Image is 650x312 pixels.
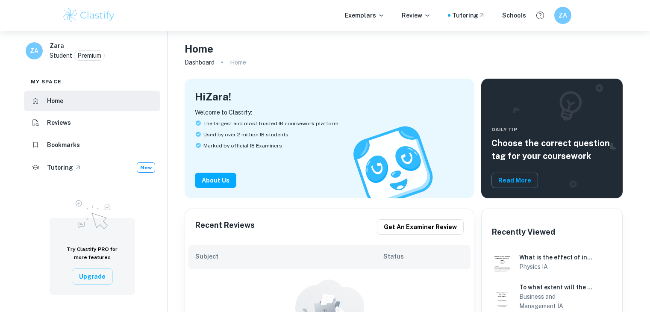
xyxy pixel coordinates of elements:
[47,140,80,150] h6: Bookmarks
[24,91,160,111] a: Home
[492,286,512,307] img: Business and Management IA example thumbnail: To what extent will the change of Micros
[31,78,62,85] span: My space
[195,173,236,188] button: About Us
[77,51,101,60] p: Premium
[519,262,593,271] h6: Physics IA
[492,226,555,238] h6: Recently Viewed
[62,7,116,24] img: Clastify logo
[185,41,213,56] h4: Home
[60,245,125,262] h6: Try Clastify for more features
[47,163,73,172] h6: Tutoring
[383,252,464,261] h6: Status
[558,11,568,20] h6: ZA
[72,268,113,285] button: Upgrade
[519,283,593,292] h6: To what extent will the change of Microsoft’s Bing into an AI-powered search engine be profitable?
[491,126,612,133] span: Daily Tip
[24,135,160,155] a: Bookmarks
[519,253,593,262] h6: What is the effect of increasing graphite content (50%, 55%, 60%, 63%, 71%, 74%, and 79%) on the ...
[50,41,64,50] h6: Zara
[24,113,160,133] a: Reviews
[488,248,615,276] a: Physics IA example thumbnail: What is the effect of increasing graphitWhat is the effect of incre...
[24,157,160,178] a: TutoringNew
[47,96,63,106] h6: Home
[137,164,155,171] span: New
[492,252,512,272] img: Physics IA example thumbnail: What is the effect of increasing graphit
[29,46,39,56] h6: ZA
[402,11,431,20] p: Review
[533,8,547,23] button: Help and Feedback
[491,173,538,188] button: Read More
[502,11,526,20] a: Schools
[452,11,485,20] a: Tutoring
[71,195,114,232] img: Upgrade to Pro
[195,108,464,117] p: Welcome to Clastify:
[203,131,288,138] span: Used by over 2 million IB students
[185,56,215,68] a: Dashboard
[47,118,71,127] h6: Reviews
[377,219,464,235] button: Get an examiner review
[195,219,255,235] h6: Recent Reviews
[491,137,612,162] h5: Choose the correct question tag for your coursework
[195,252,383,261] h6: Subject
[98,246,109,252] span: PRO
[345,11,385,20] p: Exemplars
[203,142,282,150] span: Marked by official IB Examiners
[519,292,593,311] h6: Business and Management IA
[230,58,246,67] p: Home
[203,120,338,127] span: The largest and most trusted IB coursework platform
[50,51,72,60] p: Student
[195,89,231,104] h4: Hi Zara !
[554,7,571,24] button: ZA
